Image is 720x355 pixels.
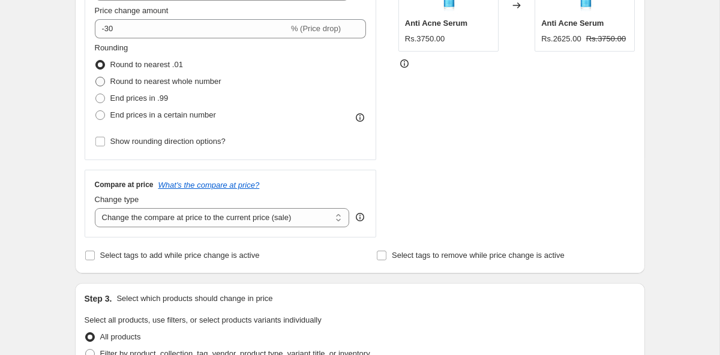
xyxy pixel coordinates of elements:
span: Anti Acne Serum [541,19,604,28]
h2: Step 3. [85,293,112,305]
span: End prices in .99 [110,94,169,103]
button: What's the compare at price? [158,180,260,189]
span: Select all products, use filters, or select products variants individually [85,315,322,324]
div: help [354,211,366,223]
p: Select which products should change in price [116,293,272,305]
span: Price change amount [95,6,169,15]
input: -15 [95,19,289,38]
span: Select tags to remove while price change is active [392,251,565,260]
h3: Compare at price [95,180,154,189]
span: % (Price drop) [291,24,341,33]
strike: Rs.3750.00 [586,33,626,45]
span: End prices in a certain number [110,110,216,119]
span: Show rounding direction options? [110,137,226,146]
span: Rounding [95,43,128,52]
span: Round to nearest .01 [110,60,183,69]
span: Round to nearest whole number [110,77,221,86]
span: All products [100,332,141,341]
div: Rs.2625.00 [541,33,581,45]
div: Rs.3750.00 [405,33,445,45]
span: Change type [95,195,139,204]
span: Anti Acne Serum [405,19,467,28]
span: Select tags to add while price change is active [100,251,260,260]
